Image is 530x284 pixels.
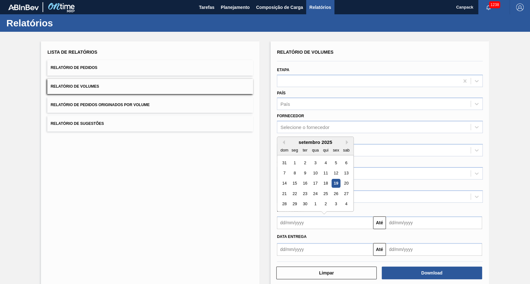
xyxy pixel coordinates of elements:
[382,267,482,279] button: Download
[301,179,309,188] div: Choose terça-feira, 16 de setembro de 2025
[332,189,340,198] div: Choose sexta-feira, 26 de setembro de 2025
[332,159,340,167] div: Choose sexta-feira, 5 de setembro de 2025
[47,60,253,76] button: Relatório de Pedidos
[311,200,319,208] div: Choose quarta-feira, 1 de outubro de 2025
[489,1,500,8] span: 1238
[311,179,319,188] div: Choose quarta-feira, 17 de setembro de 2025
[291,169,299,177] div: Choose segunda-feira, 8 de setembro de 2025
[346,140,350,145] button: Next Month
[386,243,482,256] input: dd/mm/yyyy
[47,79,253,94] button: Relatório de Volumes
[291,146,299,154] div: seg
[332,169,340,177] div: Choose sexta-feira, 12 de setembro de 2025
[311,169,319,177] div: Choose quarta-feira, 10 de setembro de 2025
[280,140,285,145] button: Previous Month
[291,159,299,167] div: Choose segunda-feira, 1 de setembro de 2025
[311,159,319,167] div: Choose quarta-feira, 3 de setembro de 2025
[47,50,97,55] span: Lista de Relatórios
[280,101,290,107] div: País
[280,189,289,198] div: Choose domingo, 21 de setembro de 2025
[280,146,289,154] div: dom
[321,179,330,188] div: Choose quinta-feira, 18 de setembro de 2025
[276,267,377,279] button: Limpar
[386,216,482,229] input: dd/mm/yyyy
[256,3,303,11] span: Composição de Carga
[277,139,353,145] div: setembro 2025
[321,200,330,208] div: Choose quinta-feira, 2 de outubro de 2025
[47,97,253,113] button: Relatório de Pedidos Originados por Volume
[277,234,306,239] span: Data entrega
[280,125,329,130] div: Selecione o fornecedor
[277,50,333,55] span: Relatório de Volumes
[321,189,330,198] div: Choose quinta-feira, 25 de setembro de 2025
[280,179,289,188] div: Choose domingo, 14 de setembro de 2025
[277,216,373,229] input: dd/mm/yyyy
[321,146,330,154] div: qui
[199,3,214,11] span: Tarefas
[50,103,150,107] span: Relatório de Pedidos Originados por Volume
[373,243,386,256] button: Até
[291,189,299,198] div: Choose segunda-feira, 22 de setembro de 2025
[342,169,351,177] div: Choose sábado, 13 de setembro de 2025
[332,146,340,154] div: sex
[311,146,319,154] div: qua
[301,146,309,154] div: ter
[291,200,299,208] div: Choose segunda-feira, 29 de setembro de 2025
[301,159,309,167] div: Choose terça-feira, 2 de setembro de 2025
[301,169,309,177] div: Choose terça-feira, 9 de setembro de 2025
[332,200,340,208] div: Choose sexta-feira, 3 de outubro de 2025
[280,169,289,177] div: Choose domingo, 7 de setembro de 2025
[277,68,289,72] label: Etapa
[342,179,351,188] div: Choose sábado, 20 de setembro de 2025
[342,200,351,208] div: Choose sábado, 4 de outubro de 2025
[279,158,351,209] div: month 2025-09
[50,121,104,126] span: Relatório de Sugestões
[277,114,304,118] label: Fornecedor
[280,200,289,208] div: Choose domingo, 28 de setembro de 2025
[478,3,499,12] button: Notificações
[280,159,289,167] div: Choose domingo, 31 de agosto de 2025
[342,146,351,154] div: sab
[332,179,340,188] div: Choose sexta-feira, 19 de setembro de 2025
[8,4,39,10] img: TNhmsLtSVTkK8tSr43FrP2fwEKptu5GPRR3wAAAABJRU5ErkJggg==
[321,169,330,177] div: Choose quinta-feira, 11 de setembro de 2025
[291,179,299,188] div: Choose segunda-feira, 15 de setembro de 2025
[311,189,319,198] div: Choose quarta-feira, 24 de setembro de 2025
[321,159,330,167] div: Choose quinta-feira, 4 de setembro de 2025
[301,200,309,208] div: Choose terça-feira, 30 de setembro de 2025
[342,159,351,167] div: Choose sábado, 6 de setembro de 2025
[309,3,331,11] span: Relatórios
[301,189,309,198] div: Choose terça-feira, 23 de setembro de 2025
[373,216,386,229] button: Até
[516,3,524,11] img: Logout
[6,19,119,27] h1: Relatórios
[221,3,250,11] span: Planejamento
[342,189,351,198] div: Choose sábado, 27 de setembro de 2025
[50,65,97,70] span: Relatório de Pedidos
[47,116,253,132] button: Relatório de Sugestões
[277,91,285,95] label: País
[50,84,99,89] span: Relatório de Volumes
[277,243,373,256] input: dd/mm/yyyy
